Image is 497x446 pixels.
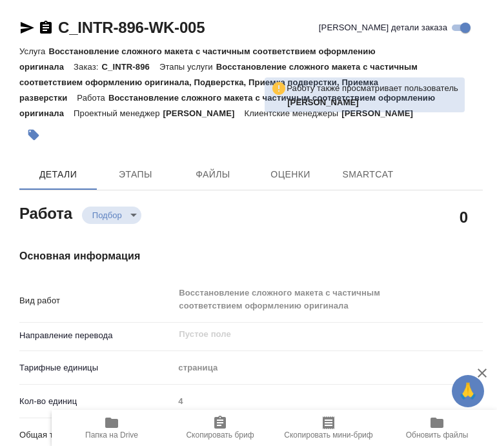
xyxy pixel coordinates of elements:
p: Общая тематика [19,429,174,441]
span: Этапы [105,167,167,183]
span: Оценки [259,167,321,183]
span: SmartCat [337,167,399,183]
p: Заказ: [74,62,101,72]
input: Пустое поле [177,327,452,342]
b: [PERSON_NAME] [287,97,359,107]
span: 🙏 [457,378,479,405]
p: Вид работ [19,294,174,307]
p: Кол-во единиц [19,395,174,408]
input: Пустое поле [174,392,483,411]
h2: Работа [19,201,72,224]
p: Восстановление сложного макета с частичным соответствием оформлению оригинала, Подверстка, Приемк... [19,62,418,103]
p: Проектный менеджер [74,108,163,118]
p: Услуга [19,46,48,56]
button: Скопировать бриф [166,410,274,446]
span: Скопировать бриф [186,431,254,440]
span: Папка на Drive [85,431,138,440]
button: Добавить тэг [19,121,48,149]
div: страница [174,357,483,379]
p: Работа [77,93,108,103]
p: [PERSON_NAME] [163,108,245,118]
button: Папка на Drive [57,410,166,446]
p: C_INTR-896 [102,62,159,72]
span: Скопировать мини-бриф [284,431,372,440]
span: Детали [27,167,89,183]
p: [PERSON_NAME] [341,108,423,118]
p: Клиентские менеджеры [244,108,341,118]
h2: 0 [460,206,468,228]
p: Работу также просматривает пользователь [287,82,458,95]
button: Скопировать ссылку [38,20,54,35]
p: Восстановление сложного макета с частичным соответствием оформлению оригинала [19,46,376,72]
button: 🙏 [452,375,484,407]
span: [PERSON_NAME] детали заказа [319,21,447,34]
div: Подбор [82,207,141,224]
button: Скопировать мини-бриф [274,410,383,446]
button: Скопировать ссылку для ЯМессенджера [19,20,35,35]
button: Подбор [88,210,126,221]
p: Арсеньева Вера [287,96,458,109]
p: Этапы услуги [159,62,216,72]
h4: Основная информация [19,248,483,264]
p: Направление перевода [19,329,174,342]
p: Тарифные единицы [19,361,174,374]
a: C_INTR-896-WK-005 [58,19,205,36]
button: Обновить файлы [383,410,491,446]
span: Файлы [182,167,244,183]
span: Обновить файлы [406,431,469,440]
p: Восстановление сложного макета с частичным соответствием оформлению оригинала [19,93,435,118]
